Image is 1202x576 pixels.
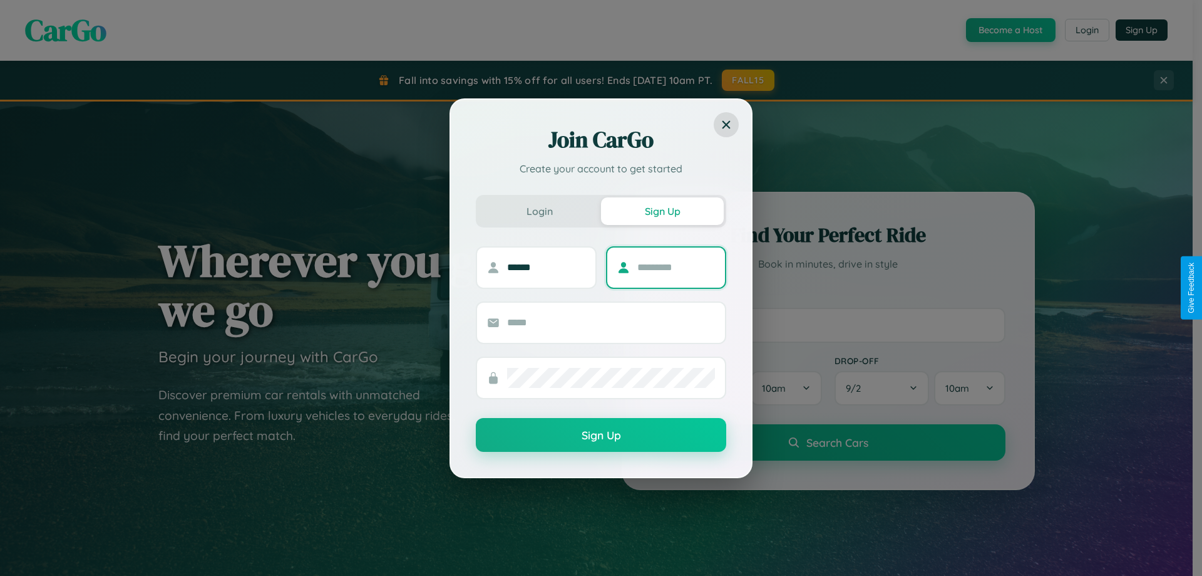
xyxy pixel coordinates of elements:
[476,125,726,155] h2: Join CarGo
[476,161,726,176] p: Create your account to get started
[601,197,724,225] button: Sign Up
[476,418,726,452] button: Sign Up
[478,197,601,225] button: Login
[1187,263,1196,313] div: Give Feedback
